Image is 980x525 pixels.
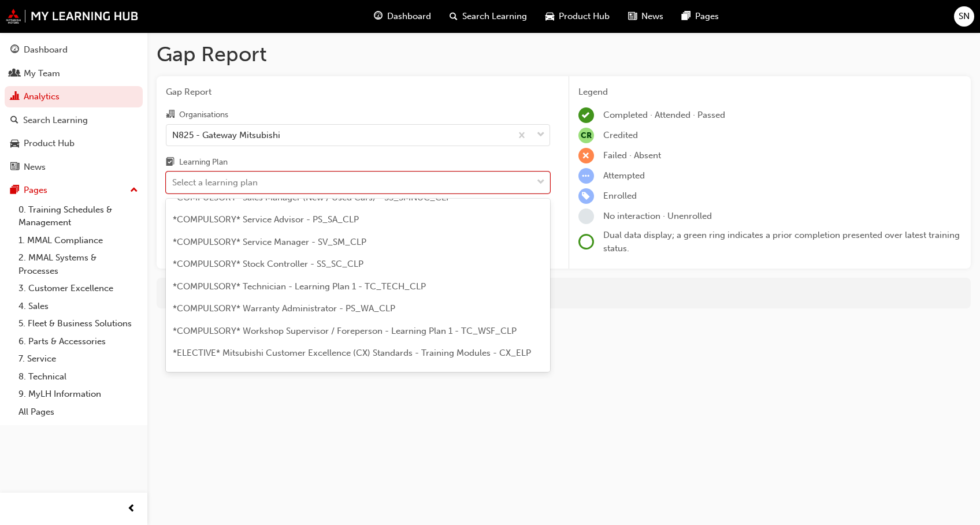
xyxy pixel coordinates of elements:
[173,303,395,314] span: *COMPULSORY* Warranty Administrator - PS_WA_CLP
[24,67,60,80] div: My Team
[628,9,637,24] span: news-icon
[578,128,594,143] span: null-icon
[440,5,536,28] a: search-iconSearch Learning
[173,237,366,247] span: *COMPULSORY* Service Manager - SV_SM_CLP
[5,37,143,180] button: DashboardMy TeamAnalyticsSearch LearningProduct HubNews
[6,9,139,24] img: mmal
[5,86,143,107] a: Analytics
[603,230,960,254] span: Dual data display; a green ring indicates a prior completion presented over latest training status.
[578,188,594,204] span: learningRecordVerb_ENROLL-icon
[130,183,138,198] span: up-icon
[24,184,47,197] div: Pages
[14,315,143,333] a: 5. Fleet & Business Solutions
[14,368,143,386] a: 8. Technical
[10,116,18,126] span: search-icon
[374,9,383,24] span: guage-icon
[578,107,594,123] span: learningRecordVerb_COMPLETE-icon
[166,85,550,99] span: Gap Report
[10,185,19,196] span: pages-icon
[24,137,75,150] div: Product Hub
[462,10,527,23] span: Search Learning
[5,157,143,178] a: News
[450,9,458,24] span: search-icon
[14,403,143,421] a: All Pages
[578,148,594,163] span: learningRecordVerb_FAIL-icon
[695,10,719,23] span: Pages
[179,157,228,168] div: Learning Plan
[537,175,545,190] span: down-icon
[166,158,175,168] span: learningplan-icon
[173,348,531,358] span: *ELECTIVE* Mitsubishi Customer Excellence (CX) Standards - Training Modules - CX_ELP
[5,110,143,131] a: Search Learning
[603,130,638,140] span: Credited
[603,211,712,221] span: No interaction · Unenrolled
[10,162,19,173] span: news-icon
[5,63,143,84] a: My Team
[578,208,594,224] span: learningRecordVerb_NONE-icon
[10,92,19,102] span: chart-icon
[173,281,426,292] span: *COMPULSORY* Technician - Learning Plan 1 - TC_TECH_CLP
[603,110,725,120] span: Completed · Attended · Passed
[10,45,19,55] span: guage-icon
[603,150,661,161] span: Failed · Absent
[14,249,143,280] a: 2. MMAL Systems & Processes
[537,128,545,143] span: down-icon
[641,10,663,23] span: News
[127,502,136,516] span: prev-icon
[387,10,431,23] span: Dashboard
[5,133,143,154] a: Product Hub
[603,170,645,181] span: Attempted
[14,350,143,368] a: 7. Service
[14,297,143,315] a: 4. Sales
[673,5,728,28] a: pages-iconPages
[682,9,691,24] span: pages-icon
[14,232,143,250] a: 1. MMAL Compliance
[23,114,88,127] div: Search Learning
[603,191,637,201] span: Enrolled
[536,5,619,28] a: car-iconProduct Hub
[578,168,594,184] span: learningRecordVerb_ATTEMPT-icon
[179,109,228,121] div: Organisations
[5,39,143,61] a: Dashboard
[173,326,517,336] span: *COMPULSORY* Workshop Supervisor / Foreperson - Learning Plan 1 - TC_WSF_CLP
[173,259,363,269] span: *COMPULSORY* Stock Controller - SS_SC_CLP
[10,139,19,149] span: car-icon
[545,9,554,24] span: car-icon
[10,69,19,79] span: people-icon
[559,10,610,23] span: Product Hub
[24,161,46,174] div: News
[14,201,143,232] a: 0. Training Schedules & Management
[959,10,970,23] span: SN
[365,5,440,28] a: guage-iconDashboard
[619,5,673,28] a: news-iconNews
[578,85,962,99] div: Legend
[14,333,143,351] a: 6. Parts & Accessories
[954,6,974,27] button: SN
[157,42,971,67] h1: Gap Report
[173,192,451,203] span: *COMPULSORY* Sales Manager (New / Used Cars) - SS_SMNUC_CLP
[165,286,962,300] div: For more in-depth analysis and data download, go to
[24,43,68,57] div: Dashboard
[172,128,280,142] div: N825 - Gateway Mitsubishi
[14,280,143,297] a: 3. Customer Excellence
[173,370,435,381] span: *ELECTIVE* My Learning Hub: Tips and Guides - MYLH_TIPS_ELP
[172,176,258,189] div: Select a learning plan
[14,385,143,403] a: 9. MyLH Information
[173,214,359,225] span: *COMPULSORY* Service Advisor - PS_SA_CLP
[166,110,175,120] span: organisation-icon
[5,180,143,201] button: Pages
